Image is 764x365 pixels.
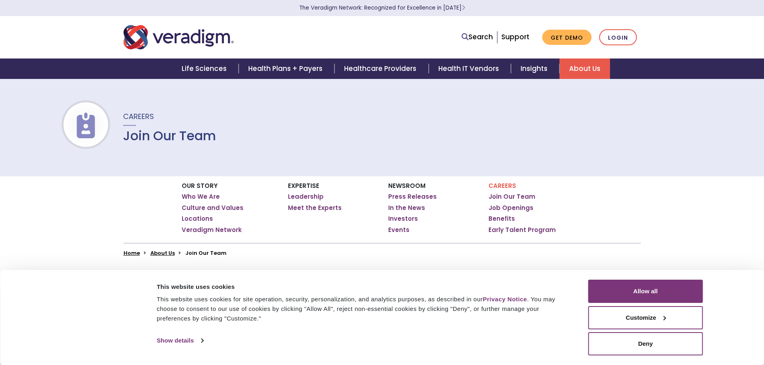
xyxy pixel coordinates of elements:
a: Search [462,32,493,42]
a: Show details [157,335,203,347]
div: This website uses cookies [157,282,570,292]
a: Culture and Values [182,204,243,212]
span: Learn More [462,4,465,12]
a: Meet the Experts [288,204,342,212]
a: Home [124,249,140,257]
a: In the News [388,204,425,212]
a: Life Sciences [172,58,239,79]
a: Investors [388,215,418,223]
a: Who We Are [182,193,220,201]
a: Privacy Notice [483,296,527,302]
button: Allow all [588,280,703,303]
img: Veradigm logo [124,24,234,50]
a: Support [501,32,529,42]
a: Locations [182,215,213,223]
a: Leadership [288,193,324,201]
span: Careers [123,111,154,121]
a: Health Plans + Payers [239,58,334,79]
a: Veradigm Network [182,226,242,234]
a: Join Our Team [488,193,535,201]
a: About Us [559,58,610,79]
button: Customize [588,306,703,329]
a: Events [388,226,409,234]
h1: Join Our Team [123,128,216,143]
a: Early Talent Program [488,226,556,234]
a: Login [599,29,637,46]
button: Deny [588,332,703,355]
a: Job Openings [488,204,533,212]
a: Get Demo [542,30,592,45]
a: The Veradigm Network: Recognized for Excellence in [DATE]Learn More [299,4,465,12]
div: This website uses cookies for site operation, security, personalization, and analytics purposes, ... [157,294,570,323]
a: About Us [150,249,175,257]
a: Press Releases [388,193,437,201]
a: Healthcare Providers [334,58,428,79]
a: Benefits [488,215,515,223]
a: Health IT Vendors [429,58,511,79]
a: Insights [511,58,559,79]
